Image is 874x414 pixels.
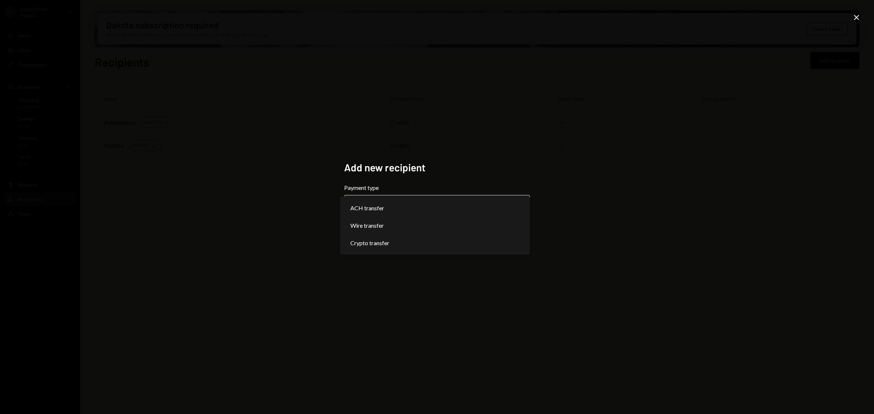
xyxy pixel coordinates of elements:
span: Wire transfer [350,221,384,230]
h2: Add new recipient [344,160,530,175]
span: ACH transfer [350,204,384,212]
label: Payment type [344,183,530,192]
span: Crypto transfer [350,239,389,247]
button: Payment type [344,195,530,215]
